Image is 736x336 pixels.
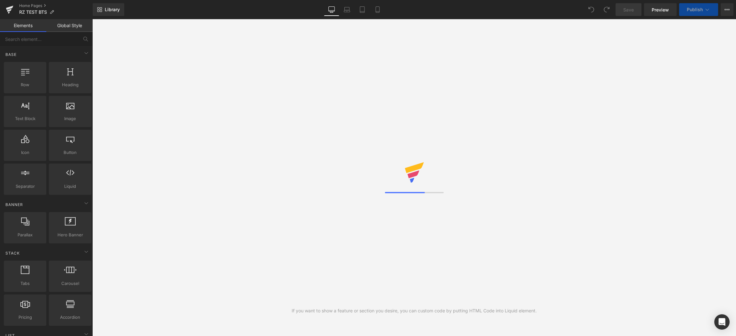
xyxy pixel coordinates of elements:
[19,10,47,15] span: RZ TEST BTS
[51,115,89,122] span: Image
[5,51,17,57] span: Base
[6,115,44,122] span: Text Block
[51,183,89,190] span: Liquid
[652,6,669,13] span: Preview
[5,202,24,208] span: Banner
[6,149,44,156] span: Icon
[6,314,44,321] span: Pricing
[687,7,703,12] span: Publish
[51,314,89,321] span: Accordion
[6,232,44,238] span: Parallax
[93,3,124,16] a: New Library
[105,7,120,12] span: Library
[46,19,93,32] a: Global Style
[714,314,730,330] div: Open Intercom Messenger
[5,250,20,256] span: Stack
[721,3,733,16] button: More
[6,183,44,190] span: Separator
[679,3,718,16] button: Publish
[370,3,385,16] a: Mobile
[644,3,677,16] a: Preview
[51,232,89,238] span: Hero Banner
[355,3,370,16] a: Tablet
[6,280,44,287] span: Tabs
[585,3,598,16] button: Undo
[339,3,355,16] a: Laptop
[51,149,89,156] span: Button
[51,280,89,287] span: Carousel
[324,3,339,16] a: Desktop
[6,81,44,88] span: Row
[292,307,537,314] div: If you want to show a feature or section you desire, you can custom code by putting HTML Code int...
[19,3,93,8] a: Home Pages
[600,3,613,16] button: Redo
[623,6,634,13] span: Save
[51,81,89,88] span: Heading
